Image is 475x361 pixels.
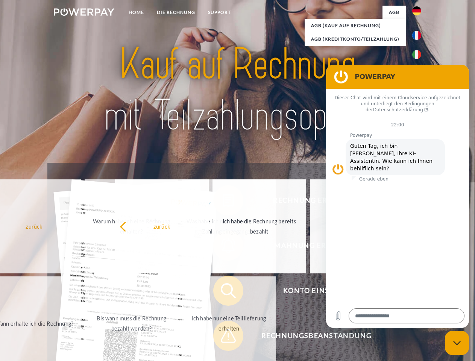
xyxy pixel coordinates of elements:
[224,276,408,306] span: Konto einsehen
[54,8,114,16] img: logo-powerpay-white.svg
[120,221,204,231] div: zurück
[412,6,421,15] img: de
[187,313,271,334] div: Ich habe nur eine Teillieferung erhalten
[314,216,399,237] div: [PERSON_NAME] wurde retourniert
[305,19,406,32] a: AGB (Kauf auf Rechnung)
[445,331,469,355] iframe: Schaltfläche zum Öffnen des Messaging-Fensters; Konversation läuft
[213,276,409,306] button: Konto einsehen
[326,65,469,328] iframe: Messaging-Fenster
[305,32,406,46] a: AGB (Kreditkonto/Teilzahlung)
[412,50,421,59] img: it
[122,6,150,19] a: Home
[213,321,409,351] button: Rechnungsbeanstandung
[382,6,406,19] a: agb
[202,6,237,19] a: SUPPORT
[412,31,421,40] img: fr
[89,216,174,237] div: Warum habe ich eine Rechnung erhalten?
[224,321,408,351] span: Rechnungsbeanstandung
[217,216,302,237] div: Ich habe die Rechnung bereits bezahlt
[89,313,174,334] div: Bis wann muss die Rechnung bezahlt werden?
[150,6,202,19] a: DIE RECHNUNG
[72,36,403,144] img: title-powerpay_de.svg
